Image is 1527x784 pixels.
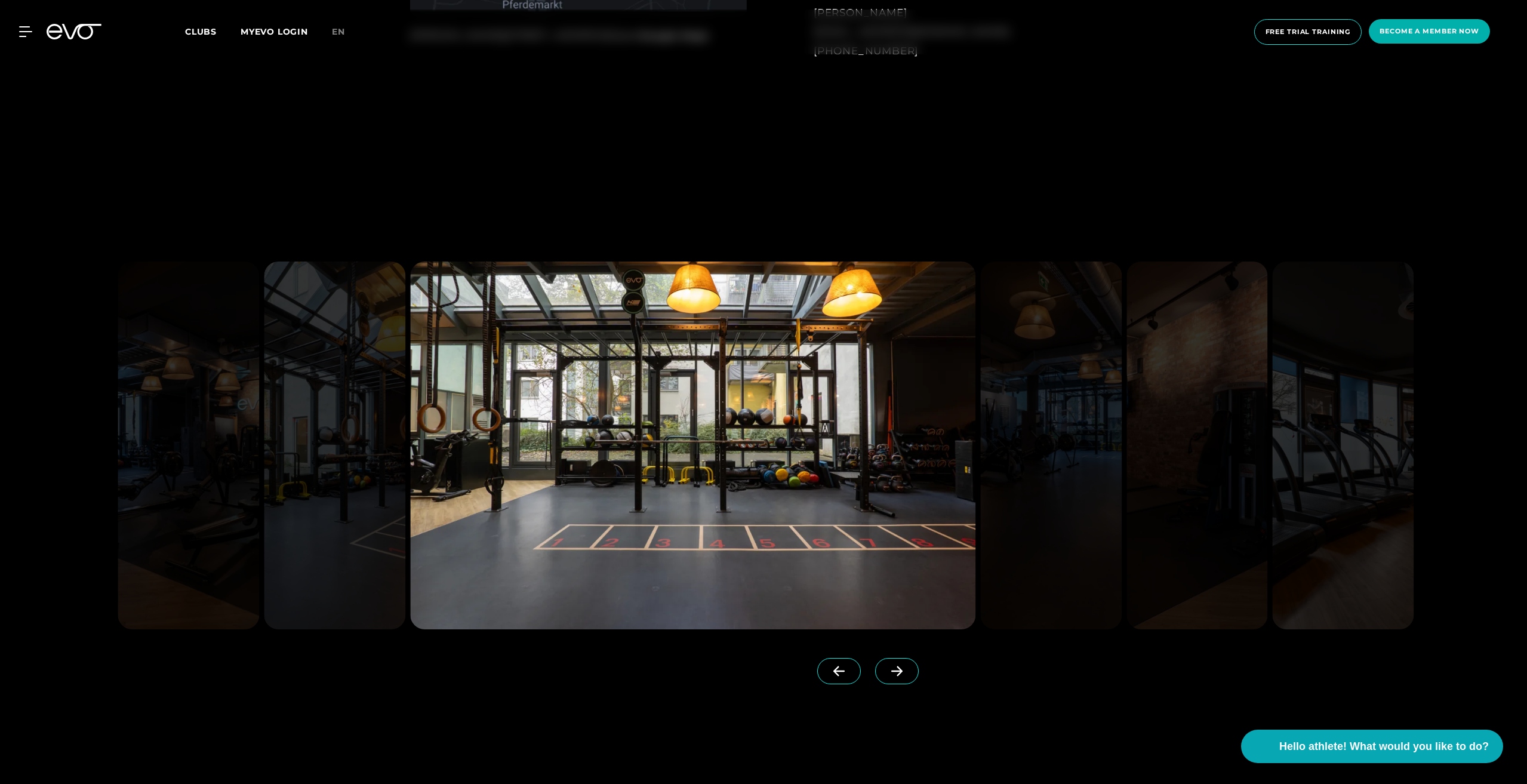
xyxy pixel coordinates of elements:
[1266,27,1351,36] font: Free trial training
[264,262,405,629] img: evofitness
[185,26,217,37] font: Clubs
[241,26,308,37] a: MYEVO LOGIN
[1126,262,1268,629] img: evofitness
[1241,730,1503,763] button: Hello athlete! What would you like to do?
[1365,19,1494,45] a: Become a member now
[980,262,1122,629] img: evofitness
[185,26,241,37] a: Clubs
[1279,740,1489,752] font: Hello athlete! What would you like to do?
[410,262,975,629] img: evofitness
[118,262,259,629] img: evofitness
[332,25,359,39] a: en
[332,26,345,37] font: en
[1380,27,1479,35] font: Become a member now
[1251,19,1366,45] a: Free trial training
[1273,262,1414,629] img: evofitness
